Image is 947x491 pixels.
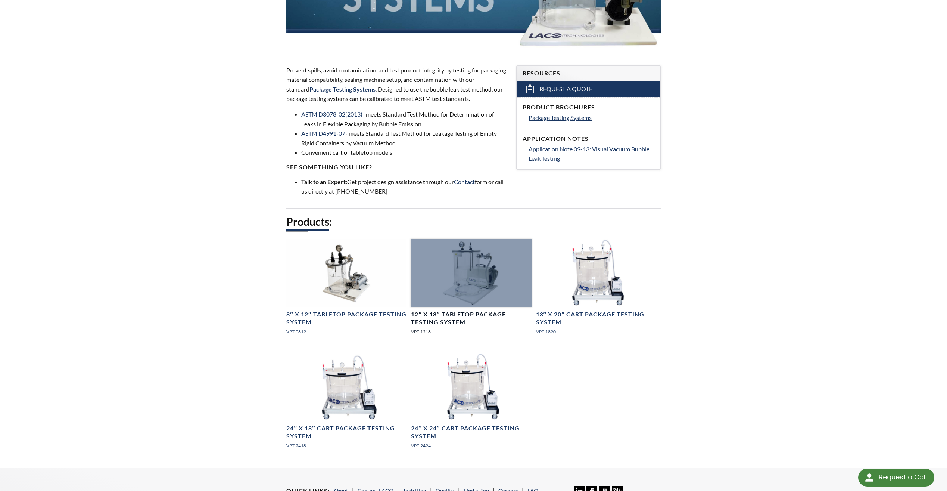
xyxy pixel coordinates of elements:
div: Request a Call [858,469,934,487]
a: ASTM D4991-07 [301,130,345,137]
div: Request a Call [879,469,927,486]
p: VPT-1820 [536,328,656,335]
strong: Talk to an Expert: [301,178,347,185]
p: VPT-0812 [286,328,406,335]
a: 18" x 20" Cart Package Testing System, front view18″ x 20″ Cart Package Testing SystemVPT-1820 [536,239,656,341]
a: Cart Package Testing System Acrylic Chamber and Vacuum Pump, front view24″ x 18″ Cart Package Tes... [286,353,406,455]
h4: 24″ x 18″ Cart Package Testing System [286,424,406,440]
a: Cart Package Testing System Acrylic Chamber, front view 24″ x 24″ Cart Package Testing SystemVPT-... [411,353,531,455]
li: Convenient cart or tabletop models [301,148,507,157]
strong: SEE SOMETHING YOU LIKE? [286,163,372,170]
p: VPT-1218 [411,328,531,335]
a: Request a Quote [517,81,660,97]
a: Application Note 09-13: Visual Vacuum Bubble Leak Testing [529,144,654,163]
a: Contact [454,178,475,185]
a: 8" X 12" Tabletop Package Testing System, angled view8″ x 12″ Tabletop Package Testing SystemVPT-... [286,239,406,341]
h4: 8″ x 12″ Tabletop Package Testing System [286,311,406,326]
h2: Products: [286,215,660,229]
a: 12" x 18" Tabletop Package Testing Chamber, front view12″ x 18″ Tabletop Package Testing SystemVP... [411,239,531,341]
span: Package Testing Systems [529,114,592,121]
h4: Product Brochures [523,104,654,111]
p: VPT-2424 [411,442,531,449]
li: - meets Standard Test Method for Determination of Leaks in Flexible Packaging by Bubble Emission [301,109,507,129]
h4: 12″ x 18″ Tabletop Package Testing System [411,311,531,326]
span: Request a Quote [539,85,592,93]
h4: 24″ x 24″ Cart Package Testing System [411,424,531,440]
a: Package Testing Systems [529,113,654,123]
p: VPT-2418 [286,442,406,449]
span: Application Note 09-13: Visual Vacuum Bubble Leak Testing [529,145,649,162]
h4: 18″ x 20″ Cart Package Testing System [536,311,656,326]
h4: Application Notes [523,135,654,143]
a: ASTM D3078-02(2013) [301,111,362,118]
li: Get project design assistance through our form or call us directly at [PHONE_NUMBER] [301,177,507,196]
h4: Resources [523,70,654,77]
li: - meets Standard Test Method for Leakage Testing of Empty Rigid Containers by Vacuum Method [301,129,507,148]
p: Prevent spills, avoid contamination, and test product integrity by testing for packaging material... [286,65,507,104]
strong: Package Testing Systems [309,86,376,93]
img: round button [863,472,875,484]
